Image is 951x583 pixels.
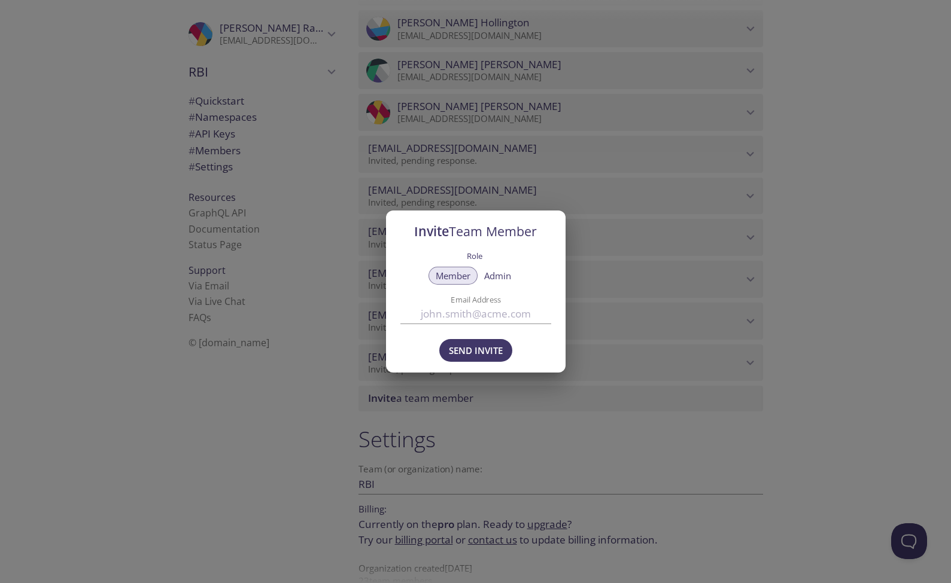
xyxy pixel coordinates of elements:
[414,222,537,240] span: Invite
[429,267,478,285] button: Member
[477,267,518,285] button: Admin
[439,339,512,362] button: Send Invite
[400,304,551,324] input: john.smith@acme.com
[449,343,503,358] span: Send Invite
[467,248,482,263] label: Role
[419,295,532,303] label: Email Address
[449,222,537,240] span: Team Member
